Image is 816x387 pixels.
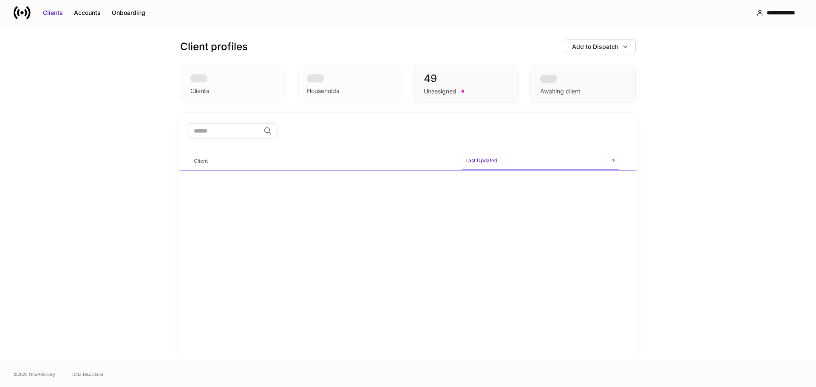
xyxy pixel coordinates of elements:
div: 49Unassigned [413,65,519,103]
div: Add to Dispatch [572,42,618,51]
span: Client [190,153,455,170]
button: Add to Dispatch [565,39,636,54]
div: Clients [190,87,209,95]
div: Accounts [74,8,101,17]
h6: Client [194,157,208,165]
a: Data Disclaimer [72,371,104,378]
div: Households [307,87,339,95]
span: © 2025 OneAdvisory [14,371,55,378]
h6: Last Updated [465,156,497,164]
div: 49 [424,72,509,85]
button: Onboarding [106,6,151,20]
div: Awaiting client [540,87,581,96]
button: Accounts [68,6,106,20]
div: Awaiting client [530,65,636,103]
div: Onboarding [112,8,145,17]
div: Clients [43,8,63,17]
span: Last Updated [462,152,619,170]
button: Clients [37,6,68,20]
div: Unassigned [424,87,456,96]
h3: Client profiles [180,40,248,54]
